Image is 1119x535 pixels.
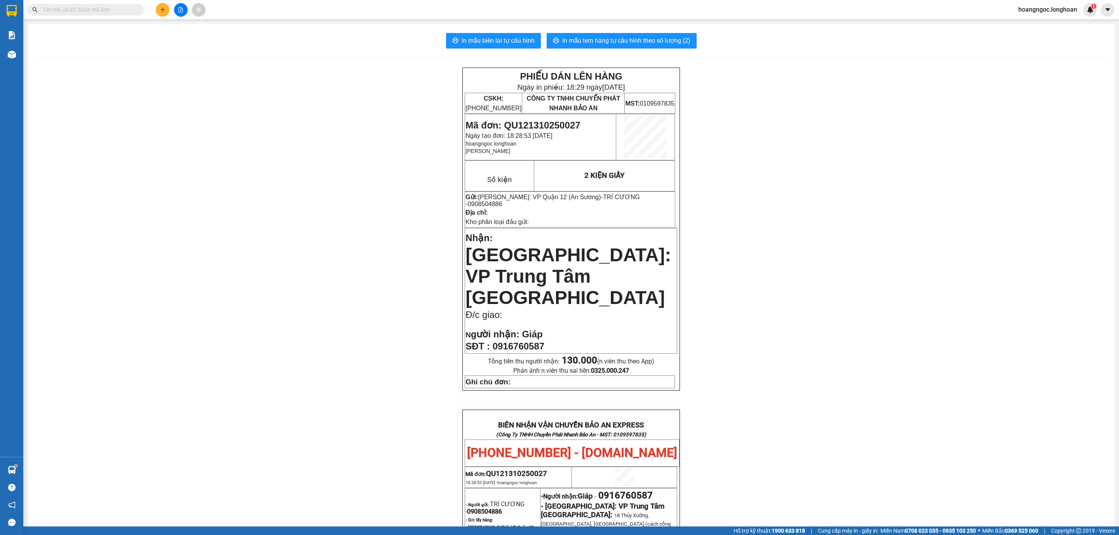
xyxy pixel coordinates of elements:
strong: Địa chỉ: [465,209,488,216]
span: plus [160,7,166,12]
strong: SĐT : [465,341,490,351]
span: Cung cấp máy in - giấy in: [818,526,878,535]
span: - [465,194,640,207]
span: printer [553,37,559,45]
strong: - [541,492,593,500]
span: 2 KIỆN GIẤY [584,171,624,180]
span: - [GEOGRAPHIC_DATA]: VP Trung Tâm [GEOGRAPHIC_DATA]: [541,502,664,519]
span: Tổng tiền thu người nhận: [488,358,654,365]
span: [DATE] [602,83,625,91]
span: 0109597835 [625,100,674,107]
span: hoangngoc.longhoan [465,141,516,147]
input: Tìm tên, số ĐT hoặc mã đơn [43,5,134,14]
span: In mẫu biên lai tự cấu hình [462,36,535,45]
span: question-circle [8,484,16,491]
span: Kho phân loại đầu gửi: [465,219,529,225]
span: 18:28:53 [DATE] - [465,480,537,485]
strong: 0369 525 060 [1005,528,1038,534]
img: solution-icon [8,31,16,39]
sup: 1 [15,465,17,467]
strong: N [465,331,519,339]
span: ⚪️ [978,529,980,532]
span: [PERSON_NAME]: VP Quận 12 (An Sương) [478,194,601,200]
button: file-add [174,3,188,17]
span: Ngày in phiếu: 18:29 ngày [517,83,625,91]
strong: Gửi: [465,194,478,200]
span: Mã đơn: QU121310250027 [465,120,580,130]
span: Ngày tạo đơn: 18:28:53 [DATE] [465,132,552,139]
span: | [1044,526,1045,535]
span: 1 [1092,3,1095,9]
span: Đ/c giao: [465,309,502,320]
button: aim [192,3,206,17]
span: In mẫu tem hàng tự cấu hình theo số lượng (2) [562,36,690,45]
span: search [32,7,38,12]
span: Giáp [522,329,542,339]
img: warehouse-icon [8,466,16,474]
span: gười nhận: [471,329,519,339]
strong: CSKH: [484,95,504,102]
span: file-add [178,7,183,12]
sup: 1 [1091,3,1096,9]
span: aim [196,7,201,12]
span: Mã đơn: [465,471,547,477]
strong: 130.000 [562,355,597,366]
strong: - Người gửi: [465,502,489,507]
button: printerIn mẫu biên lai tự cấu hình [446,33,541,49]
span: hoangngoc.longhoan [497,480,537,485]
span: 0908504886 [467,508,502,515]
button: caret-down [1101,3,1114,17]
span: - [593,493,598,500]
span: [GEOGRAPHIC_DATA]: VP Trung Tâm [GEOGRAPHIC_DATA] [465,245,671,308]
img: logo-vxr [7,5,17,17]
span: | [811,526,812,535]
img: warehouse-icon [8,50,16,59]
span: 0908504886 [468,201,502,207]
button: plus [156,3,169,17]
span: Hỗ trợ kỹ thuật: [734,526,805,535]
span: Phản ánh n.viên thu sai tiền: [513,367,629,374]
span: caret-down [1104,6,1111,13]
strong: (Công Ty TNHH Chuyển Phát Nhanh Bảo An - MST: 0109597835) [496,432,646,438]
span: TRÍ CƯƠNG - [465,194,640,207]
button: printerIn mẫu tem hàng tự cấu hình theo số lượng (2) [547,33,697,49]
span: 0916760587 [598,490,653,501]
strong: 0708 023 035 - 0935 103 250 [905,528,976,534]
strong: - D/c lấy hàng: [465,518,493,523]
span: copyright [1076,528,1081,533]
strong: 1900 633 818 [772,528,805,534]
span: Miền Nam [880,526,976,535]
span: Người nhận: [543,493,593,500]
strong: Ghi chú đơn: [465,378,511,386]
strong: MST: [625,100,640,107]
strong: PHIẾU DÁN LÊN HÀNG [520,71,622,82]
span: notification [8,501,16,509]
span: (n.viên thu theo App) [562,358,654,365]
span: TRÍ CƯƠNG - [465,500,525,515]
span: [PHONE_NUMBER] [465,95,521,111]
strong: BIÊN NHẬN VẬN CHUYỂN BẢO AN EXPRESS [498,421,644,429]
span: 0916760587 [493,341,544,351]
span: Số kiện [487,175,512,184]
span: QU121310250027 [486,469,547,478]
span: hoangngoc.longhoan [1012,5,1083,14]
span: CÔNG TY TNHH CHUYỂN PHÁT NHANH BẢO AN [526,95,620,111]
span: message [8,519,16,526]
span: [PERSON_NAME] [465,148,510,154]
span: Nhận: [465,233,493,243]
span: printer [452,37,458,45]
img: icon-new-feature [1087,6,1094,13]
span: [PHONE_NUMBER] - [DOMAIN_NAME] [467,445,677,460]
span: Giáp [578,492,593,500]
span: Miền Bắc [982,526,1038,535]
strong: 0325.000.247 [591,367,629,374]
